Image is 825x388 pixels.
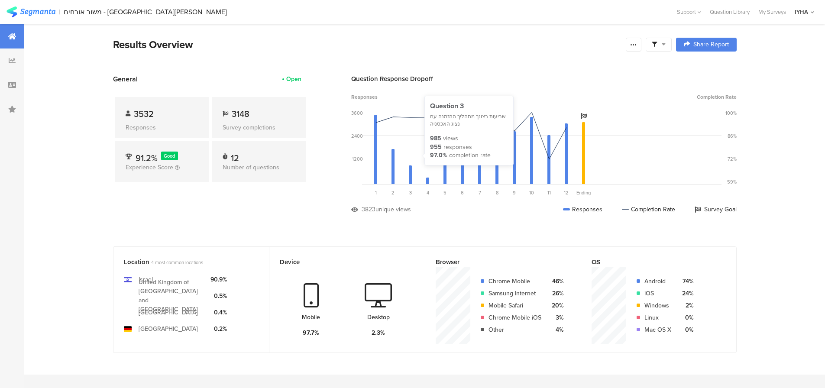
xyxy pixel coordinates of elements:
span: 4 [427,189,429,196]
div: 0% [678,325,693,334]
span: Number of questions [223,163,279,172]
div: 0.4% [210,308,227,317]
div: Completion Rate [622,205,675,214]
div: 100% [725,110,737,116]
span: Responses [351,93,378,101]
div: Mobile Safari [489,301,541,310]
div: | [59,7,60,17]
div: completion rate [449,151,491,160]
div: 3600 [351,110,363,116]
div: 24% [678,289,693,298]
div: 74% [678,277,693,286]
div: 955 [430,143,442,152]
div: unique views [375,205,411,214]
span: 6 [461,189,464,196]
i: Survey Goal [581,113,587,119]
div: Android [644,277,671,286]
div: Responses [563,205,602,214]
div: 12 [231,152,239,160]
span: 3148 [232,107,249,120]
div: views [443,134,458,143]
div: Location [124,257,244,267]
span: Good [164,152,175,159]
span: 7 [479,189,481,196]
div: 20% [548,301,563,310]
div: 4% [548,325,563,334]
div: 3% [548,313,563,322]
div: 2% [678,301,693,310]
div: 0% [678,313,693,322]
div: משוב אורחים - [GEOGRAPHIC_DATA][PERSON_NAME] [64,8,227,16]
div: OS [592,257,712,267]
div: Linux [644,313,671,322]
span: 12 [564,189,569,196]
div: Chrome Mobile [489,277,541,286]
div: 97.0% [430,151,447,160]
div: Desktop [367,313,390,322]
div: 97.7% [303,328,319,337]
div: Other [489,325,541,334]
span: 5 [443,189,446,196]
span: 9 [513,189,516,196]
div: 90.9% [210,275,227,284]
div: 46% [548,277,563,286]
span: 1 [375,189,377,196]
div: Ending [575,189,592,196]
div: Support [677,5,701,19]
span: 10 [529,189,534,196]
span: 11 [547,189,551,196]
div: 2.3% [372,328,385,337]
div: 26% [548,289,563,298]
div: [GEOGRAPHIC_DATA] [139,308,198,317]
div: Mac OS X [644,325,671,334]
div: Survey Goal [695,205,737,214]
div: Responses [126,123,198,132]
div: 0.5% [210,291,227,301]
span: Experience Score [126,163,173,172]
span: 3532 [134,107,154,120]
div: Question 3 [430,101,508,111]
div: Browser [436,257,556,267]
div: Windows [644,301,671,310]
span: Share Report [693,42,729,48]
div: 59% [727,178,737,185]
span: General [113,74,138,84]
div: Device [280,257,400,267]
div: 2400 [351,133,363,139]
div: 72% [728,155,737,162]
div: responses [443,143,472,152]
a: Question Library [705,8,754,16]
div: 1200 [352,155,363,162]
div: Survey completions [223,123,295,132]
div: Chrome Mobile iOS [489,313,541,322]
span: 8 [496,189,498,196]
a: My Surveys [754,8,790,16]
div: Mobile [302,313,320,322]
div: Open [286,74,301,84]
div: 3823 [362,205,375,214]
div: שביעות רצונך מתהליך ההזמנה עם נציג האכסניה [430,113,508,128]
span: 91.2% [136,152,158,165]
span: 2 [391,189,395,196]
div: 86% [728,133,737,139]
span: 3 [409,189,412,196]
div: IYHA [795,8,808,16]
div: iOS [644,289,671,298]
div: [GEOGRAPHIC_DATA] [139,324,198,333]
div: 985 [430,134,441,143]
div: Results Overview [113,37,621,52]
div: Question Response Dropoff [351,74,737,84]
img: segmanta logo [6,6,55,17]
div: Israel [139,275,153,284]
div: United Kingdom of [GEOGRAPHIC_DATA] and [GEOGRAPHIC_DATA] [139,278,204,314]
div: Samsung Internet [489,289,541,298]
span: Completion Rate [697,93,737,101]
div: 0.2% [210,324,227,333]
span: 4 most common locations [151,259,203,266]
